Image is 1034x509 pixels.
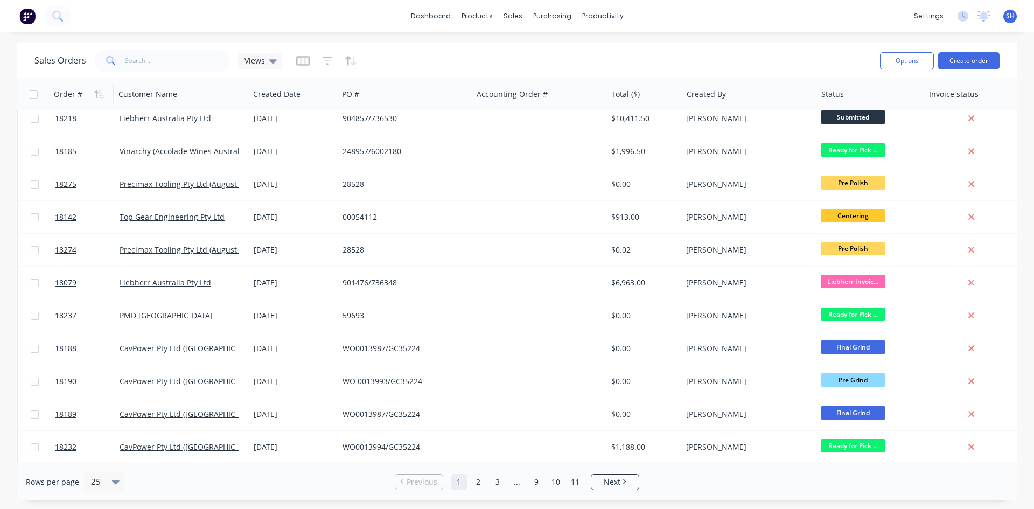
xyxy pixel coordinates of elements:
a: Previous page [395,477,443,487]
a: 18275 [55,168,120,200]
div: WO0013987/GC35224 [343,343,462,354]
a: Page 1 is your current page [451,474,467,490]
span: 18275 [55,179,76,190]
div: 00054112 [343,212,462,222]
span: Pre Polish [821,176,885,190]
span: Ready for Pick ... [821,143,885,157]
span: Pre Polish [821,242,885,255]
a: CavPower Pty Ltd ([GEOGRAPHIC_DATA]) [120,376,262,386]
div: [DATE] [254,179,334,190]
div: products [456,8,498,24]
div: 904857/736530 [343,113,462,124]
div: [PERSON_NAME] [686,113,806,124]
div: WO 0013993/GC35224 [343,376,462,387]
div: 28528 [343,245,462,255]
div: [DATE] [254,212,334,222]
a: Jump forward [509,474,525,490]
div: $0.00 [611,409,674,420]
a: Precimax Tooling Pty Ltd (August Investment Company PTY Ltd) [120,179,346,189]
ul: Pagination [390,474,644,490]
a: Liebherr Australia Pty Ltd [120,113,211,123]
a: Top Gear Engineering Pty Ltd [120,212,225,222]
div: $1,996.50 [611,146,674,157]
span: Rows per page [26,477,79,487]
div: sales [498,8,528,24]
div: Order # [54,89,82,100]
a: 18185 [55,135,120,168]
div: [PERSON_NAME] [686,146,806,157]
span: 18188 [55,343,76,354]
span: Submitted [821,110,885,124]
span: 18274 [55,245,76,255]
a: 18142 [55,201,120,233]
a: Precimax Tooling Pty Ltd (August Investment Company PTY Ltd) [120,245,346,255]
span: Views [244,55,265,66]
a: CavPower Pty Ltd ([GEOGRAPHIC_DATA]) [120,343,262,353]
span: 18142 [55,212,76,222]
div: PO # [342,89,359,100]
span: Centering [821,209,885,222]
a: Page 2 [470,474,486,490]
div: WO0013987/GC35224 [343,409,462,420]
span: Ready for Pick ... [821,308,885,321]
span: Pre Grind [821,373,885,387]
div: $0.00 [611,179,674,190]
div: 248957/6002180 [343,146,462,157]
span: 18190 [55,376,76,387]
span: 18237 [55,310,76,321]
a: Liebherr Australia Pty Ltd [120,277,211,288]
div: Created Date [253,89,301,100]
a: dashboard [406,8,456,24]
span: Previous [407,477,437,487]
a: CavPower Pty Ltd ([GEOGRAPHIC_DATA]) [120,442,262,452]
span: Next [604,477,620,487]
div: Customer Name [118,89,177,100]
button: Options [880,52,934,69]
div: [DATE] [254,376,334,387]
a: CavPower Pty Ltd ([GEOGRAPHIC_DATA]) [120,409,262,419]
div: [PERSON_NAME] [686,245,806,255]
div: Status [821,89,844,100]
div: [DATE] [254,343,334,354]
div: $0.00 [611,310,674,321]
div: productivity [577,8,629,24]
a: 18218 [55,102,120,135]
h1: Sales Orders [34,55,86,66]
span: 18079 [55,277,76,288]
div: $0.00 [611,343,674,354]
div: [DATE] [254,146,334,157]
div: [PERSON_NAME] [686,310,806,321]
span: SH [1006,11,1015,21]
a: 18188 [55,332,120,365]
span: Final Grind [821,406,885,420]
a: Vinarchy (Accolade Wines Australia Limited) [120,146,277,156]
span: 18185 [55,146,76,157]
div: [PERSON_NAME] [686,409,806,420]
input: Search... [125,50,230,72]
div: [PERSON_NAME] [686,277,806,288]
span: Final Grind [821,340,885,354]
div: [PERSON_NAME] [686,343,806,354]
div: 28528 [343,179,462,190]
div: [DATE] [254,442,334,452]
div: [DATE] [254,310,334,321]
div: $6,963.00 [611,277,674,288]
a: 18237 [55,299,120,332]
div: Total ($) [611,89,640,100]
div: [DATE] [254,245,334,255]
a: Page 3 [490,474,506,490]
span: Liebherr Invoic... [821,275,885,288]
div: [PERSON_NAME] [686,212,806,222]
span: 18218 [55,113,76,124]
div: Accounting Order # [477,89,548,100]
div: $0.00 [611,376,674,387]
span: Ready for Pick ... [821,439,885,452]
div: WO0013994/GC35224 [343,442,462,452]
a: PMD [GEOGRAPHIC_DATA] [120,310,213,320]
div: 901476/736348 [343,277,462,288]
div: $10,411.50 [611,113,674,124]
a: 18079 [55,267,120,299]
a: 18232 [55,431,120,463]
div: Created By [687,89,726,100]
div: [DATE] [254,277,334,288]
